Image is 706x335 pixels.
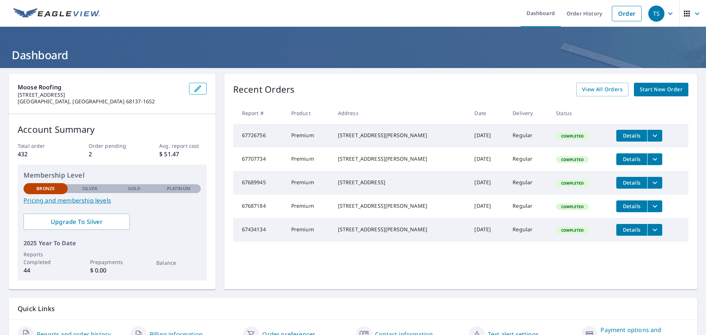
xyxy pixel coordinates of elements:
[18,92,183,98] p: [STREET_ADDRESS]
[285,218,332,242] td: Premium
[616,153,647,165] button: detailsBtn-67707734
[621,156,643,163] span: Details
[550,102,610,124] th: Status
[507,147,550,171] td: Regular
[468,102,507,124] th: Date
[18,98,183,105] p: [GEOGRAPHIC_DATA], [GEOGRAPHIC_DATA] 68137-1652
[9,47,697,63] h1: Dashboard
[648,6,664,22] div: TS
[640,85,682,94] span: Start New Order
[507,124,550,147] td: Regular
[18,123,207,136] p: Account Summary
[557,204,588,209] span: Completed
[647,224,662,236] button: filesDropdownBtn-67434134
[468,147,507,171] td: [DATE]
[507,218,550,242] td: Regular
[468,218,507,242] td: [DATE]
[468,124,507,147] td: [DATE]
[557,157,588,162] span: Completed
[90,266,134,275] p: $ 0.00
[233,195,285,218] td: 67687184
[24,239,201,247] p: 2025 Year To Date
[18,83,183,92] p: Moose Roofing
[621,203,643,210] span: Details
[557,228,588,233] span: Completed
[338,226,463,233] div: [STREET_ADDRESS][PERSON_NAME]
[82,185,98,192] p: Silver
[24,250,68,266] p: Reports Completed
[90,258,134,266] p: Prepayments
[159,142,206,150] p: Avg. report cost
[507,171,550,195] td: Regular
[285,147,332,171] td: Premium
[233,124,285,147] td: 67726756
[167,185,190,192] p: Platinum
[338,202,463,210] div: [STREET_ADDRESS][PERSON_NAME]
[338,155,463,163] div: [STREET_ADDRESS][PERSON_NAME]
[156,259,200,267] p: Balance
[507,102,550,124] th: Delivery
[616,224,647,236] button: detailsBtn-67434134
[647,130,662,142] button: filesDropdownBtn-67726756
[616,200,647,212] button: detailsBtn-67687184
[18,150,65,158] p: 432
[24,214,130,230] a: Upgrade To Silver
[89,150,136,158] p: 2
[24,170,201,180] p: Membership Level
[89,142,136,150] p: Order pending
[468,195,507,218] td: [DATE]
[616,177,647,189] button: detailsBtn-67689945
[338,179,463,186] div: [STREET_ADDRESS]
[647,200,662,212] button: filesDropdownBtn-67687184
[159,150,206,158] p: $ 51.47
[18,304,688,313] p: Quick Links
[332,102,469,124] th: Address
[24,196,201,205] a: Pricing and membership levels
[621,179,643,186] span: Details
[582,85,623,94] span: View All Orders
[647,153,662,165] button: filesDropdownBtn-67707734
[233,147,285,171] td: 67707734
[13,8,100,19] img: EV Logo
[285,124,332,147] td: Premium
[233,171,285,195] td: 67689945
[507,195,550,218] td: Regular
[233,218,285,242] td: 67434134
[36,185,55,192] p: Bronze
[285,102,332,124] th: Product
[233,102,285,124] th: Report #
[24,266,68,275] p: 44
[576,83,628,96] a: View All Orders
[29,218,124,226] span: Upgrade To Silver
[338,132,463,139] div: [STREET_ADDRESS][PERSON_NAME]
[634,83,688,96] a: Start New Order
[128,185,140,192] p: Gold
[468,171,507,195] td: [DATE]
[621,132,643,139] span: Details
[612,6,642,21] a: Order
[621,226,643,233] span: Details
[557,181,588,186] span: Completed
[616,130,647,142] button: detailsBtn-67726756
[285,195,332,218] td: Premium
[18,142,65,150] p: Total order
[647,177,662,189] button: filesDropdownBtn-67689945
[233,83,295,96] p: Recent Orders
[285,171,332,195] td: Premium
[557,133,588,139] span: Completed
